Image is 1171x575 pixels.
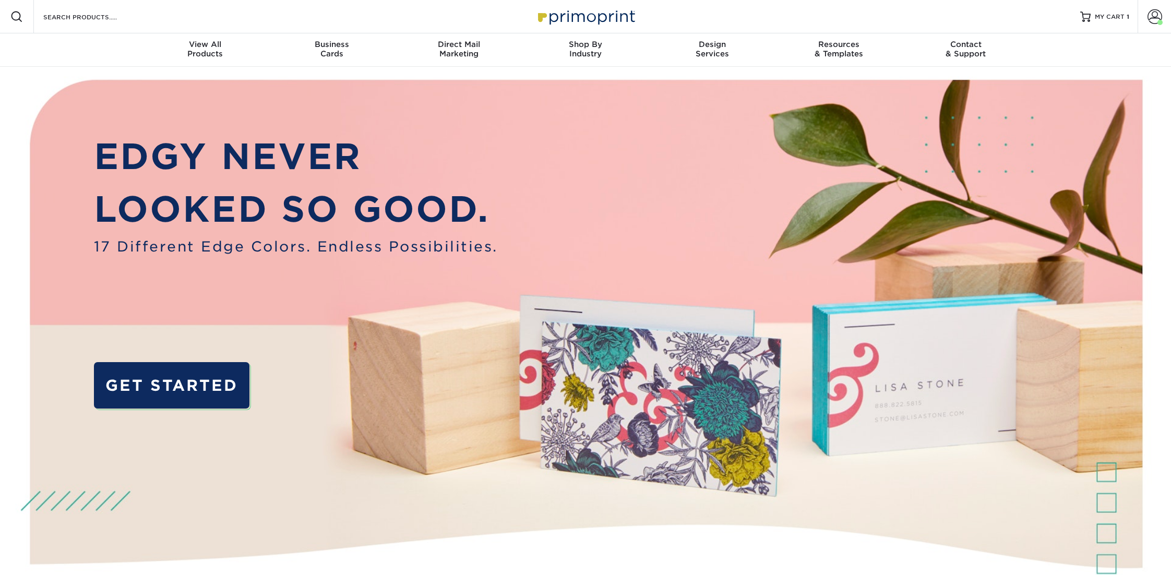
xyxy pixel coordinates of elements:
[142,33,269,67] a: View AllProducts
[396,40,522,58] div: Marketing
[94,183,498,236] p: LOOKED SO GOOD.
[142,40,269,49] span: View All
[396,40,522,49] span: Direct Mail
[775,40,902,58] div: & Templates
[649,33,775,67] a: DesignServices
[269,40,396,58] div: Cards
[1095,13,1125,21] span: MY CART
[522,33,649,67] a: Shop ByIndustry
[775,40,902,49] span: Resources
[649,40,775,58] div: Services
[269,33,396,67] a: BusinessCards
[1127,13,1129,20] span: 1
[522,40,649,58] div: Industry
[94,236,498,257] span: 17 Different Edge Colors. Endless Possibilities.
[396,33,522,67] a: Direct MailMarketing
[902,40,1029,58] div: & Support
[142,40,269,58] div: Products
[522,40,649,49] span: Shop By
[775,33,902,67] a: Resources& Templates
[649,40,775,49] span: Design
[269,40,396,49] span: Business
[902,40,1029,49] span: Contact
[42,10,144,23] input: SEARCH PRODUCTS.....
[533,5,638,28] img: Primoprint
[94,362,250,409] a: GET STARTED
[902,33,1029,67] a: Contact& Support
[94,130,498,183] p: EDGY NEVER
